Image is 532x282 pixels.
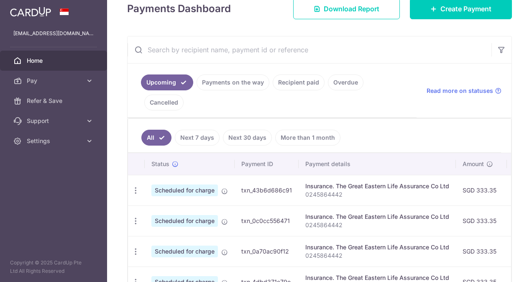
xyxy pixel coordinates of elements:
span: Scheduled for charge [151,185,218,196]
p: [EMAIL_ADDRESS][DOMAIN_NAME] [13,29,94,38]
span: Settings [27,137,82,145]
p: 0245864442 [305,190,449,199]
a: Upcoming [141,74,193,90]
td: txn_43b6d686c91 [235,175,299,205]
span: Download Report [324,4,379,14]
a: All [141,130,171,146]
a: Read more on statuses [427,87,501,95]
input: Search by recipient name, payment id or reference [128,36,491,63]
span: Amount [463,160,484,168]
th: Payment ID [235,153,299,175]
td: SGD 333.35 [456,205,507,236]
td: SGD 333.35 [456,175,507,205]
span: Create Payment [440,4,491,14]
a: More than 1 month [275,130,340,146]
a: Next 7 days [175,130,220,146]
a: Next 30 days [223,130,272,146]
div: Insurance. The Great Eastern Life Assurance Co Ltd [305,213,449,221]
span: Help [19,6,36,13]
span: Pay [27,77,82,85]
h4: Payments Dashboard [127,1,231,16]
span: Home [27,56,82,65]
a: Overdue [328,74,363,90]
td: txn_0a70ac90f12 [235,236,299,267]
span: Scheduled for charge [151,246,218,257]
div: Insurance. The Great Eastern Life Assurance Co Ltd [305,182,449,190]
span: Support [27,117,82,125]
th: Payment details [299,153,456,175]
div: Insurance. The Great Eastern Life Assurance Co Ltd [305,274,449,282]
img: CardUp [10,7,51,17]
span: Status [151,160,169,168]
td: txn_0c0cc556471 [235,205,299,236]
a: Recipient paid [273,74,325,90]
p: 0245864442 [305,221,449,229]
a: Payments on the way [197,74,269,90]
div: Insurance. The Great Eastern Life Assurance Co Ltd [305,243,449,251]
td: SGD 333.35 [456,236,507,267]
span: Refer & Save [27,97,82,105]
p: 0245864442 [305,251,449,260]
a: Cancelled [144,95,184,110]
span: Read more on statuses [427,87,493,95]
span: Scheduled for charge [151,215,218,227]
